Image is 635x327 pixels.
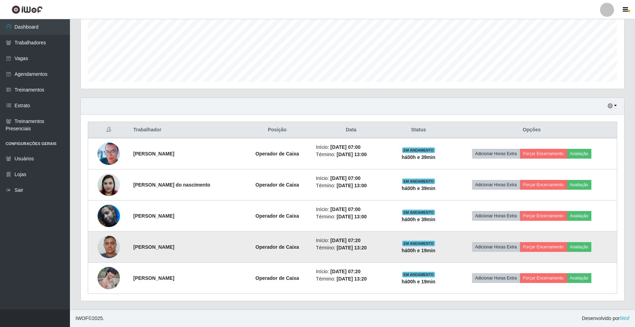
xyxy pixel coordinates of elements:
time: [DATE] 07:00 [330,175,361,181]
button: Avaliação [567,242,592,252]
strong: [PERSON_NAME] [133,275,174,281]
strong: há 00 h e 39 min [402,217,436,222]
time: [DATE] 07:20 [330,269,361,274]
button: Adicionar Horas Extra [472,180,520,190]
span: Desenvolvido por [582,315,629,322]
strong: Operador de Caixa [256,244,299,250]
span: © 2025 . [76,315,104,322]
button: Avaliação [567,211,592,221]
strong: há 00 h e 19 min [402,279,436,284]
button: Adicionar Horas Extra [472,211,520,221]
button: Forçar Encerramento [520,149,567,159]
button: Avaliação [567,180,592,190]
a: iWof [620,315,629,321]
strong: há 00 h e 39 min [402,186,436,191]
span: EM ANDAMENTO [402,272,435,277]
img: CoreUI Logo [12,5,43,14]
span: EM ANDAMENTO [402,147,435,153]
img: 1682003136750.jpeg [98,170,120,199]
button: Adicionar Horas Extra [472,242,520,252]
strong: [PERSON_NAME] [133,213,174,219]
time: [DATE] 13:20 [337,245,367,250]
time: [DATE] 13:00 [337,152,367,157]
strong: há 00 h e 19 min [402,248,436,253]
span: EM ANDAMENTO [402,179,435,184]
span: EM ANDAMENTO [402,241,435,246]
button: Forçar Encerramento [520,211,567,221]
li: Término: [316,244,386,252]
button: Forçar Encerramento [520,242,567,252]
th: Status [391,122,447,138]
strong: Operador de Caixa [256,151,299,157]
img: 1617198337870.jpeg [98,267,120,289]
strong: Operador de Caixa [256,182,299,188]
img: 1650895174401.jpeg [98,140,120,168]
button: Avaliação [567,273,592,283]
time: [DATE] 13:00 [337,214,367,219]
strong: Operador de Caixa [256,275,299,281]
strong: [PERSON_NAME] do nascimento [133,182,210,188]
strong: há 00 h e 39 min [402,154,436,160]
button: Adicionar Horas Extra [472,273,520,283]
strong: [PERSON_NAME] [133,244,174,250]
time: [DATE] 13:20 [337,276,367,282]
th: Opções [447,122,617,138]
th: Trabalhador [129,122,243,138]
time: [DATE] 07:00 [330,206,361,212]
img: 1713995308559.jpeg [98,232,120,262]
button: Avaliação [567,149,592,159]
button: Adicionar Horas Extra [472,149,520,159]
span: EM ANDAMENTO [402,210,435,215]
strong: Operador de Caixa [256,213,299,219]
li: Término: [316,151,386,158]
span: IWOF [76,315,88,321]
time: [DATE] 07:20 [330,238,361,243]
img: 1641606905427.jpeg [98,196,120,236]
li: Início: [316,268,386,275]
li: Início: [316,237,386,244]
th: Posição [243,122,312,138]
time: [DATE] 13:00 [337,183,367,188]
li: Término: [316,213,386,220]
strong: [PERSON_NAME] [133,151,174,157]
button: Forçar Encerramento [520,273,567,283]
li: Início: [316,175,386,182]
li: Início: [316,206,386,213]
li: Início: [316,144,386,151]
li: Término: [316,275,386,283]
time: [DATE] 07:00 [330,144,361,150]
li: Término: [316,182,386,189]
button: Forçar Encerramento [520,180,567,190]
th: Data [312,122,391,138]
